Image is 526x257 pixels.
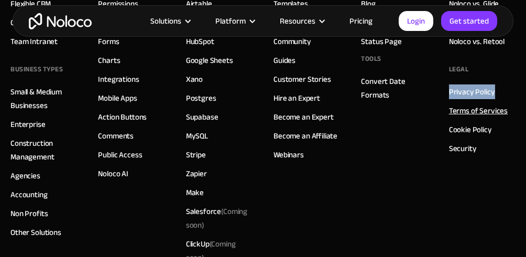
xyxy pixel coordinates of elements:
a: Webinars [273,148,304,162]
a: Non Profits [10,207,48,220]
div: Resources [280,14,315,28]
div: Solutions [150,14,181,28]
a: Become an Expert [273,110,334,124]
a: Guides [273,53,295,67]
div: BUSINESS TYPES [10,61,63,77]
a: home [29,13,92,29]
div: Solutions [137,14,202,28]
a: Customer Stories [273,72,331,86]
a: Agencies [10,169,40,183]
a: Noloco AI [98,167,128,180]
a: Terms of Services [449,104,508,117]
a: Xano [186,72,203,86]
a: Google Sheets [186,53,233,67]
a: Action Buttons [98,110,147,124]
div: Platform [202,14,267,28]
a: Security [449,142,477,155]
a: Comments [98,129,134,143]
a: Pricing [336,14,386,28]
div: Tools [361,51,381,67]
a: Cookie Policy [449,123,492,136]
a: Login [399,11,433,31]
a: Privacy Policy [449,85,495,99]
a: Make [186,186,204,199]
a: Postgres [186,91,216,105]
a: Construction Management [10,136,77,164]
a: Supabase [186,110,218,124]
a: Zapier [186,167,207,180]
a: Forms [98,35,119,48]
div: Salesforce [186,205,253,232]
a: Integrations [98,72,139,86]
a: Hire an Expert [273,91,320,105]
a: Mobile Apps [98,91,137,105]
div: Resources [267,14,336,28]
a: Other Solutions [10,226,61,239]
a: MySQL [186,129,208,143]
a: Status Page [361,35,401,48]
a: HubSpot [186,35,214,48]
a: Become an Affiliate [273,129,337,143]
a: Public Access [98,148,142,162]
a: Accounting [10,188,48,201]
div: Platform [215,14,246,28]
span: (Coming soon) [186,204,247,232]
a: Noloco vs. Retool [449,35,505,48]
a: Team Intranet [10,35,58,48]
div: Legal [449,61,469,77]
a: Charts [98,53,120,67]
a: Community [273,35,311,48]
a: Stripe [186,148,206,162]
a: Small & Medium Businesses [10,85,77,112]
a: Enterprise [10,117,46,131]
a: Convert Date Formats [361,74,428,102]
a: Get started [441,11,497,31]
